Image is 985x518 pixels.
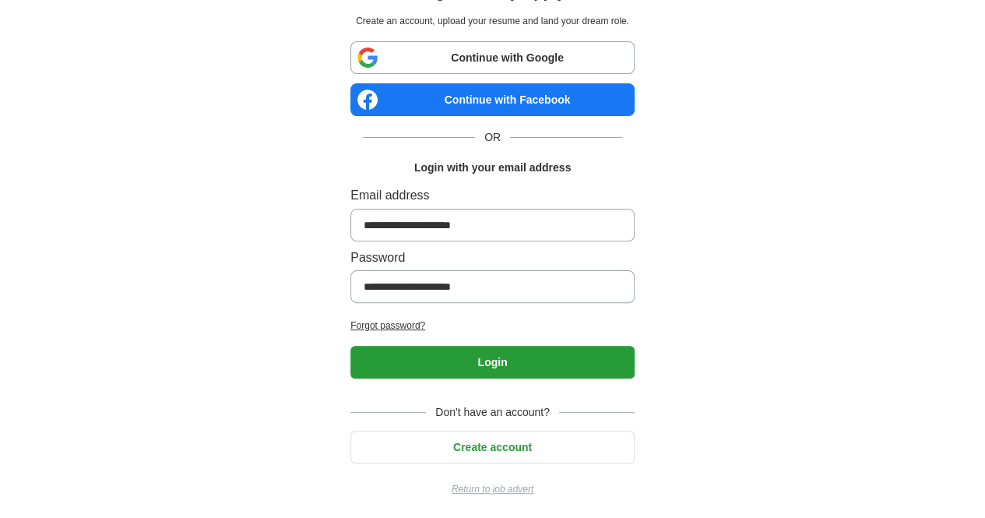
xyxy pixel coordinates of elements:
[350,185,635,206] label: Email address
[350,482,635,497] a: Return to job advert
[350,248,635,268] label: Password
[354,14,631,29] p: Create an account, upload your resume and land your dream role.
[350,41,635,74] a: Continue with Google
[350,431,635,463] button: Create account
[350,83,635,116] a: Continue with Facebook
[426,403,559,421] span: Don't have an account?
[350,441,635,453] a: Create account
[350,346,635,379] button: Login
[350,319,635,333] a: Forgot password?
[414,159,571,176] h1: Login with your email address
[475,129,510,146] span: OR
